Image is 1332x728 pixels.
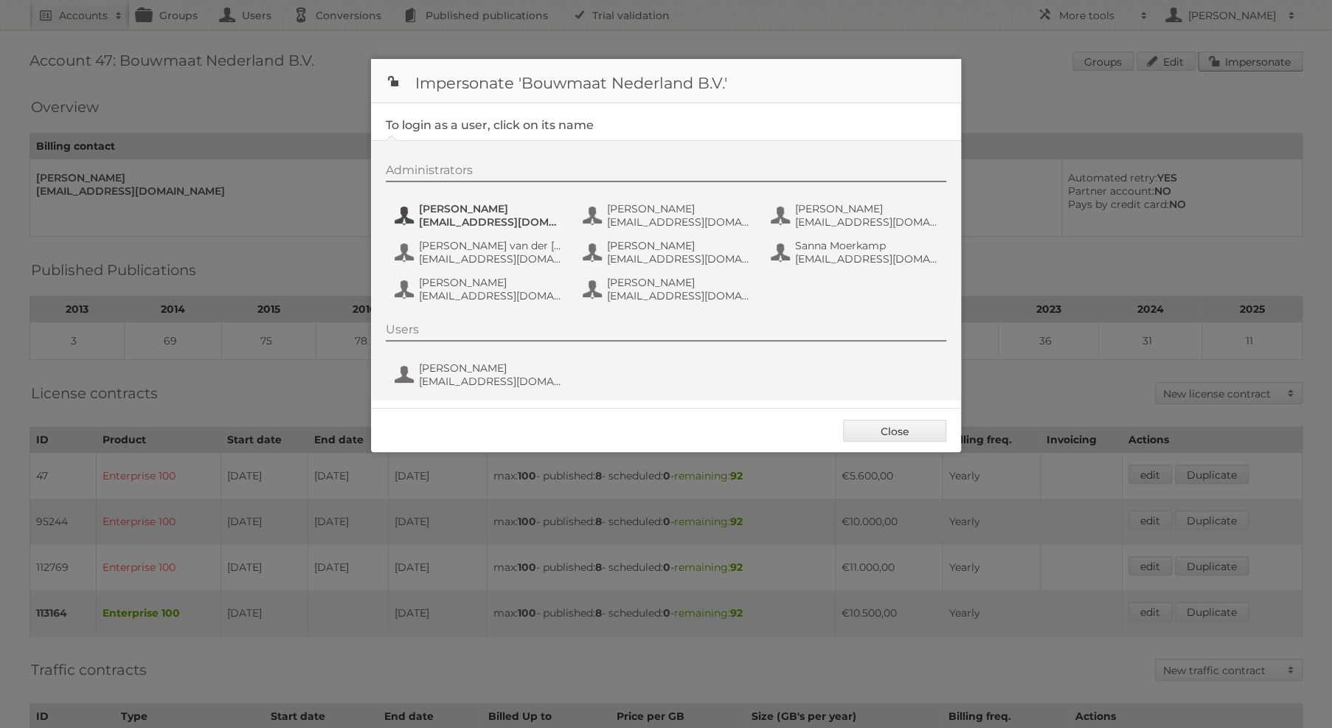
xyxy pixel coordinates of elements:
button: [PERSON_NAME] [EMAIL_ADDRESS][DOMAIN_NAME] [393,274,566,304]
button: [PERSON_NAME] [EMAIL_ADDRESS][DOMAIN_NAME] [769,201,943,230]
div: Administrators [386,163,946,182]
button: [PERSON_NAME] [EMAIL_ADDRESS][DOMAIN_NAME] [393,360,566,389]
button: [PERSON_NAME] [EMAIL_ADDRESS][DOMAIN_NAME] [581,238,755,267]
div: Users [386,322,946,342]
span: [PERSON_NAME] [795,202,938,215]
span: [EMAIL_ADDRESS][DOMAIN_NAME] [419,215,562,229]
button: [PERSON_NAME] [EMAIL_ADDRESS][DOMAIN_NAME] [581,274,755,304]
span: [EMAIL_ADDRESS][DOMAIN_NAME] [419,252,562,266]
span: [PERSON_NAME] [419,361,562,375]
span: [PERSON_NAME] [419,276,562,289]
legend: To login as a user, click on its name [386,118,594,132]
span: [PERSON_NAME] van der [PERSON_NAME] [419,239,562,252]
span: [PERSON_NAME] [607,202,750,215]
span: [EMAIL_ADDRESS][DOMAIN_NAME] [607,215,750,229]
span: [PERSON_NAME] [607,239,750,252]
span: [EMAIL_ADDRESS][DOMAIN_NAME] [795,215,938,229]
span: [EMAIL_ADDRESS][DOMAIN_NAME] [419,375,562,388]
a: Close [843,420,946,442]
span: [PERSON_NAME] [419,202,562,215]
h1: Impersonate 'Bouwmaat Nederland B.V.' [371,59,961,103]
button: [PERSON_NAME] [EMAIL_ADDRESS][DOMAIN_NAME] [393,201,566,230]
button: [PERSON_NAME] van der [PERSON_NAME] [EMAIL_ADDRESS][DOMAIN_NAME] [393,238,566,267]
span: [EMAIL_ADDRESS][DOMAIN_NAME] [607,252,750,266]
span: [EMAIL_ADDRESS][DOMAIN_NAME] [419,289,562,302]
span: Sanna Moerkamp [795,239,938,252]
span: [EMAIL_ADDRESS][DOMAIN_NAME] [795,252,938,266]
button: [PERSON_NAME] [EMAIL_ADDRESS][DOMAIN_NAME] [581,201,755,230]
span: [PERSON_NAME] [607,276,750,289]
button: Sanna Moerkamp [EMAIL_ADDRESS][DOMAIN_NAME] [769,238,943,267]
span: [EMAIL_ADDRESS][DOMAIN_NAME] [607,289,750,302]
